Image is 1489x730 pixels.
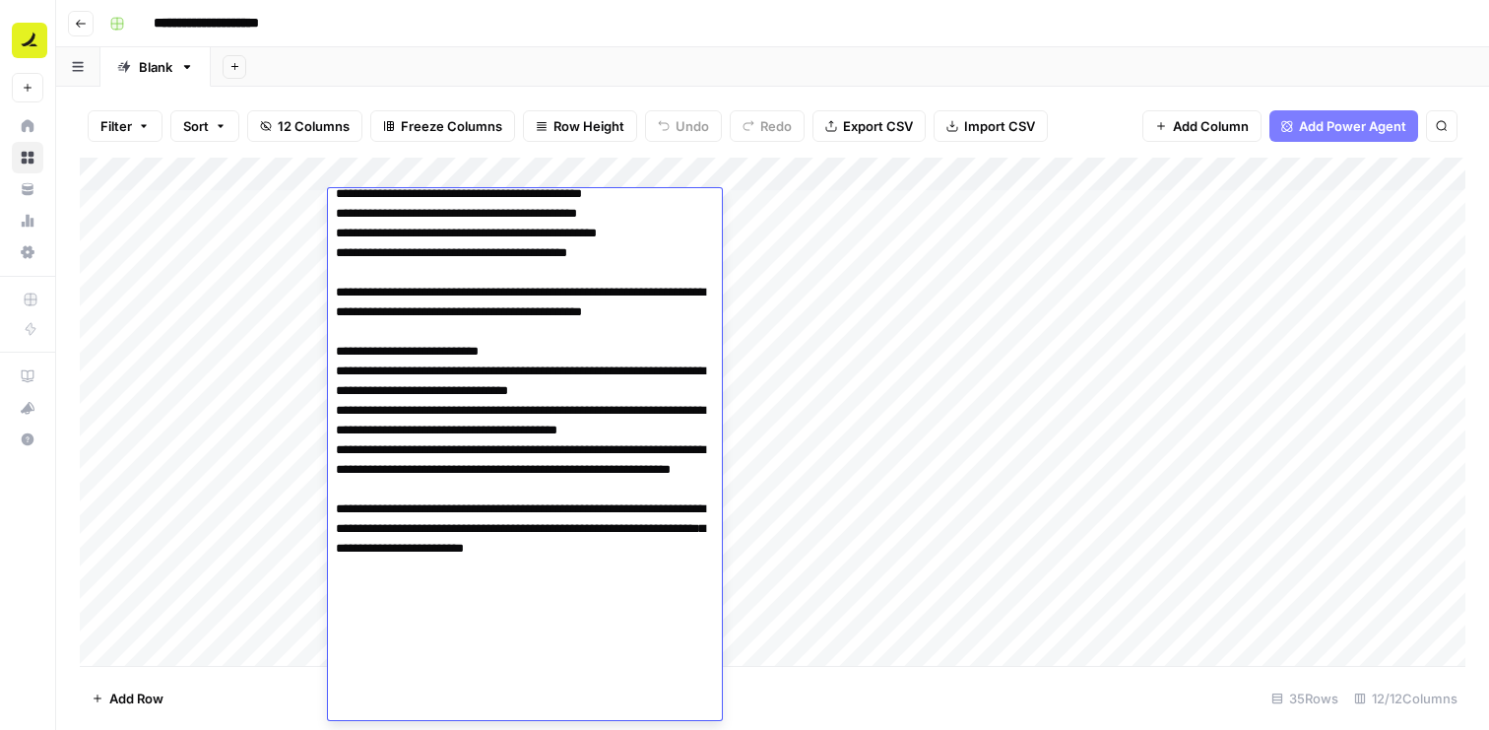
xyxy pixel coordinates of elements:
[139,57,172,77] div: Blank
[370,110,515,142] button: Freeze Columns
[109,689,163,708] span: Add Row
[12,205,43,236] a: Usage
[12,236,43,268] a: Settings
[1263,683,1346,714] div: 35 Rows
[12,142,43,173] a: Browse
[760,116,792,136] span: Redo
[934,110,1048,142] button: Import CSV
[12,110,43,142] a: Home
[100,47,211,87] a: Blank
[12,173,43,205] a: Your Data
[645,110,722,142] button: Undo
[843,116,913,136] span: Export CSV
[13,393,42,423] div: What's new?
[88,110,162,142] button: Filter
[1173,116,1249,136] span: Add Column
[12,392,43,424] button: What's new?
[1299,116,1406,136] span: Add Power Agent
[12,23,47,58] img: Ramp Logo
[523,110,637,142] button: Row Height
[730,110,805,142] button: Redo
[183,116,209,136] span: Sort
[1346,683,1465,714] div: 12/12 Columns
[401,116,502,136] span: Freeze Columns
[247,110,362,142] button: 12 Columns
[100,116,132,136] span: Filter
[964,116,1035,136] span: Import CSV
[1142,110,1262,142] button: Add Column
[553,116,624,136] span: Row Height
[1269,110,1418,142] button: Add Power Agent
[812,110,926,142] button: Export CSV
[12,16,43,65] button: Workspace: Ramp
[12,361,43,392] a: AirOps Academy
[676,116,709,136] span: Undo
[170,110,239,142] button: Sort
[278,116,350,136] span: 12 Columns
[12,424,43,455] button: Help + Support
[80,683,175,714] button: Add Row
